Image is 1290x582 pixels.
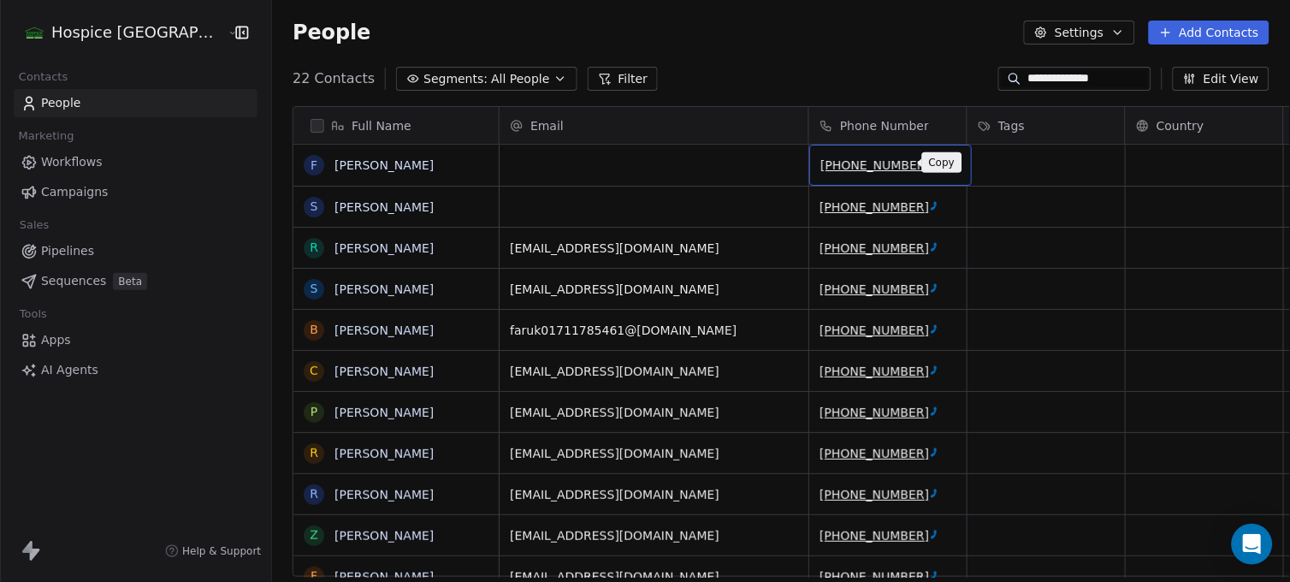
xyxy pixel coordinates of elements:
[14,326,257,354] a: Apps
[293,68,375,89] span: 22 Contacts
[14,267,257,295] a: SequencesBeta
[334,324,434,337] a: [PERSON_NAME]
[41,153,103,171] span: Workflows
[311,280,318,298] div: S
[311,157,317,175] div: F
[11,64,75,90] span: Contacts
[182,544,261,558] span: Help & Support
[21,18,215,47] button: Hospice [GEOGRAPHIC_DATA]
[334,488,434,502] a: [PERSON_NAME]
[41,94,81,112] span: People
[310,321,318,339] div: B
[820,241,938,255] ctc: Call +8801713401024 with Linkus Desktop Client
[510,527,798,544] span: [EMAIL_ADDRESS][DOMAIN_NAME]
[293,145,500,578] div: grid
[820,406,929,419] ctcspan: [PHONE_NUMBER]
[820,324,938,337] ctc: Call +8801711785461 with Linkus Desktop Client
[334,241,434,255] a: [PERSON_NAME]
[293,20,370,45] span: People
[809,107,967,144] div: Phone Number
[1024,21,1134,45] button: Settings
[820,529,938,543] ctc: Call +8801705522756 with Linkus Desktop Client
[334,406,434,419] a: [PERSON_NAME]
[165,544,261,558] a: Help & Support
[820,200,938,214] ctc: Call +8801819259470 with Linkus Desktop Client
[352,117,411,134] span: Full Name
[11,123,81,149] span: Marketing
[311,198,318,216] div: S
[12,212,56,238] span: Sales
[334,447,434,460] a: [PERSON_NAME]
[1126,107,1283,144] div: Country
[14,148,257,176] a: Workflows
[41,242,94,260] span: Pipelines
[334,365,434,378] a: [PERSON_NAME]
[24,22,44,43] img: All%20Logo%20(512%20x%20512%20px).png
[491,70,549,88] span: All People
[510,281,798,298] span: [EMAIL_ADDRESS][DOMAIN_NAME]
[820,447,938,460] ctc: Call +8801959601989 with Linkus Desktop Client
[510,363,798,380] span: [EMAIL_ADDRESS][DOMAIN_NAME]
[998,117,1025,134] span: Tags
[1157,117,1204,134] span: Country
[967,107,1125,144] div: Tags
[310,526,318,544] div: Z
[820,529,929,543] ctcspan: [PHONE_NUMBER]
[820,406,938,419] ctc: Call +8801615069233 with Linkus Desktop Client
[820,282,938,296] ctc: Call +8801674132205 with Linkus Desktop Client
[310,362,318,380] div: C
[820,157,930,174] span: [PHONE_NUMBER]
[820,324,929,337] ctcspan: [PHONE_NUMBER]
[14,237,257,265] a: Pipelines
[41,183,108,201] span: Campaigns
[500,107,808,144] div: Email
[510,240,798,257] span: [EMAIL_ADDRESS][DOMAIN_NAME]
[51,21,223,44] span: Hospice [GEOGRAPHIC_DATA]
[310,444,318,462] div: R
[820,365,938,378] ctc: Call +8801911344902 with Linkus Desktop Client
[1173,67,1269,91] button: Edit View
[510,404,798,421] span: [EMAIL_ADDRESS][DOMAIN_NAME]
[820,241,929,255] ctcspan: [PHONE_NUMBER]
[310,485,318,503] div: R
[41,361,98,379] span: AI Agents
[820,365,929,378] ctcspan: [PHONE_NUMBER]
[1232,524,1273,565] div: Open Intercom Messenger
[41,331,71,349] span: Apps
[820,282,929,296] ctcspan: [PHONE_NUMBER]
[820,200,929,214] ctcspan: [PHONE_NUMBER]
[293,107,499,144] div: Full Name
[14,178,257,206] a: Campaigns
[12,301,54,327] span: Tools
[840,117,929,134] span: Phone Number
[820,488,938,502] ctc: Call +8801746286810 with Linkus Desktop Client
[588,67,659,91] button: Filter
[311,403,317,421] div: P
[334,529,434,543] a: [PERSON_NAME]
[14,356,257,384] a: AI Agents
[113,273,147,290] span: Beta
[334,158,434,172] a: [PERSON_NAME]
[929,156,956,169] p: Copy
[820,488,929,502] ctcspan: [PHONE_NUMBER]
[310,239,318,257] div: R
[423,70,488,88] span: Segments:
[530,117,564,134] span: Email
[14,89,257,117] a: People
[334,200,434,214] a: [PERSON_NAME]
[1149,21,1269,45] button: Add Contacts
[820,447,929,460] ctcspan: [PHONE_NUMBER]
[334,282,434,296] a: [PERSON_NAME]
[510,445,798,462] span: [EMAIL_ADDRESS][DOMAIN_NAME]
[510,486,798,503] span: [EMAIL_ADDRESS][DOMAIN_NAME]
[510,322,798,339] span: faruk 01711785461 @[DOMAIN_NAME]
[41,272,106,290] span: Sequences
